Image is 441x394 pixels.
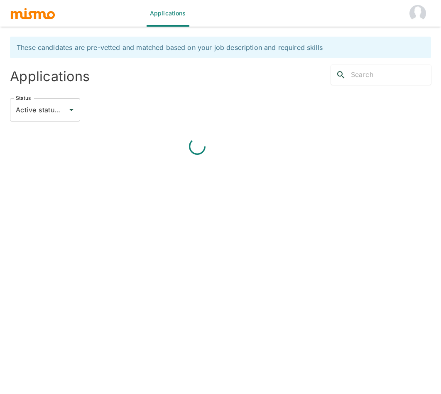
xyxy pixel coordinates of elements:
input: Search [351,68,431,82]
h4: Applications [10,68,217,85]
img: logo [10,7,56,20]
span: These candidates are pre-vetted and matched based on your job description and required skills [17,43,323,52]
label: Status [16,94,31,102]
img: Vali health HM [409,5,426,22]
button: Open [66,104,77,116]
button: search [331,65,351,85]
